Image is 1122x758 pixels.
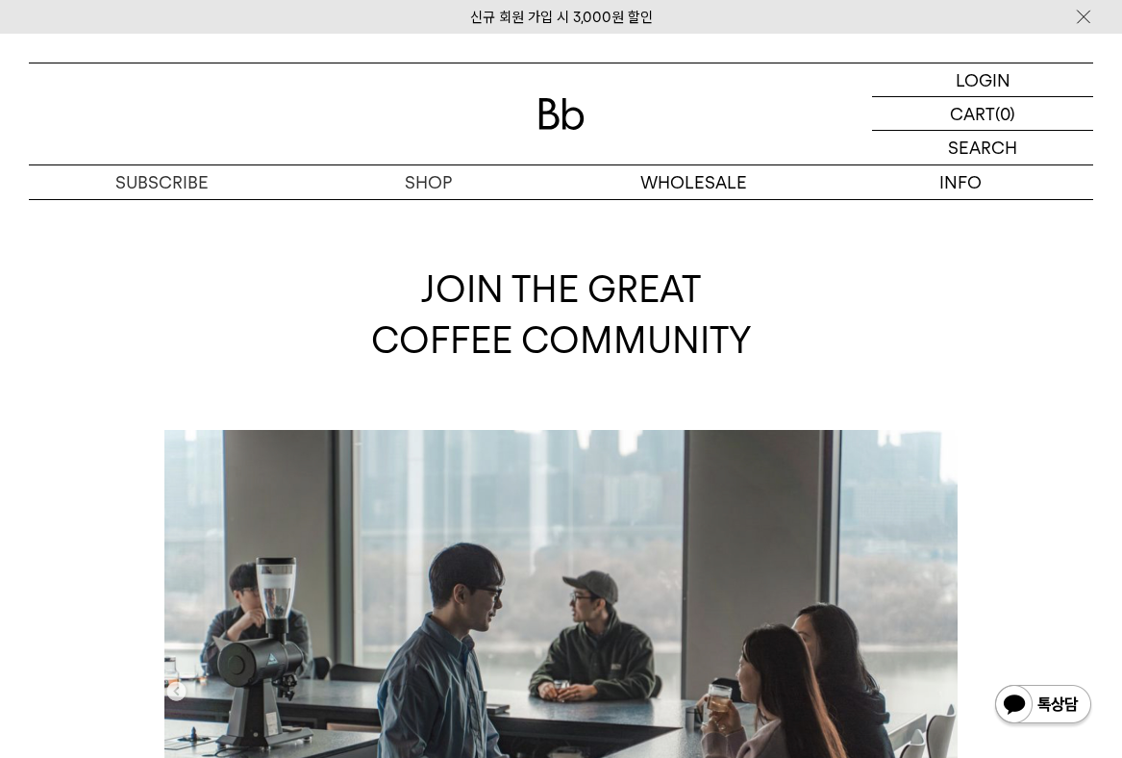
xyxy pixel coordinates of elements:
[561,165,828,199] p: WHOLESALE
[993,683,1093,729] img: 카카오톡 채널 1:1 채팅 버튼
[950,97,995,130] p: CART
[538,98,585,130] img: 로고
[470,9,653,26] a: 신규 회원 가입 시 3,000원 할인
[956,63,1010,96] p: LOGIN
[29,165,295,199] a: SUBSCRIBE
[995,97,1015,130] p: (0)
[371,267,752,362] span: JOIN THE GREAT COFFEE COMMUNITY
[872,97,1093,131] a: CART (0)
[827,165,1093,199] p: INFO
[948,131,1017,164] p: SEARCH
[872,63,1093,97] a: LOGIN
[295,165,561,199] a: SHOP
